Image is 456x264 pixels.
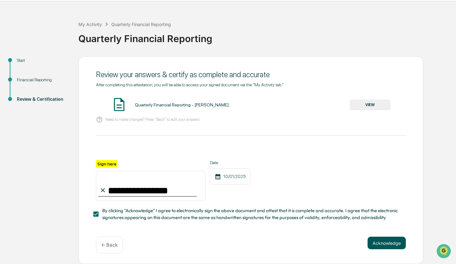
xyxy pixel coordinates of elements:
[107,50,114,57] button: Start new chat
[62,106,76,111] span: Pylon
[45,79,50,84] div: 🗄️
[6,79,11,84] div: 🖐️
[21,54,79,59] div: We're available if you need us!
[21,48,103,54] div: Start new chat
[102,207,401,221] span: By clicking "Acknowledge" I agree to electronically sign the above document and attest that it is...
[13,79,40,85] span: Preclearance
[43,76,80,88] a: 🗄️Attestations
[6,48,18,59] img: 1746055101610-c473b297-6a78-478c-a979-82029cc54cd1
[105,117,199,122] p: Need to make changes? Press "Back" to edit your answers
[17,77,68,83] div: Financial Reporting
[17,57,68,64] div: Start
[96,70,406,79] div: Review your answers & certify as complete and accurate
[4,88,42,100] a: 🔎Data Lookup
[13,91,40,97] span: Data Lookup
[78,22,102,27] div: My Activity
[111,22,171,27] div: Quarterly Financial Reporting
[4,76,43,88] a: 🖐️Preclearance
[78,28,453,44] div: Quarterly Financial Reporting
[436,243,453,260] iframe: Open customer support
[210,160,250,165] label: Date
[96,160,117,167] label: Sign here
[210,169,250,185] div: 10/01/2025
[17,96,68,103] div: Review & Certification
[44,106,76,111] a: Powered byPylon
[350,100,390,110] button: VIEW
[52,79,78,85] span: Attestations
[96,82,284,87] span: After completing this attestation, you will be able to access your signed document via the "My Ac...
[111,97,127,112] img: Document Icon
[368,237,406,249] button: Acknowledge
[6,13,114,23] p: How can we help?
[101,242,118,248] p: ← Back
[6,91,11,96] div: 🔎
[135,102,229,107] div: Quarterly Financial Reporting - [PERSON_NAME]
